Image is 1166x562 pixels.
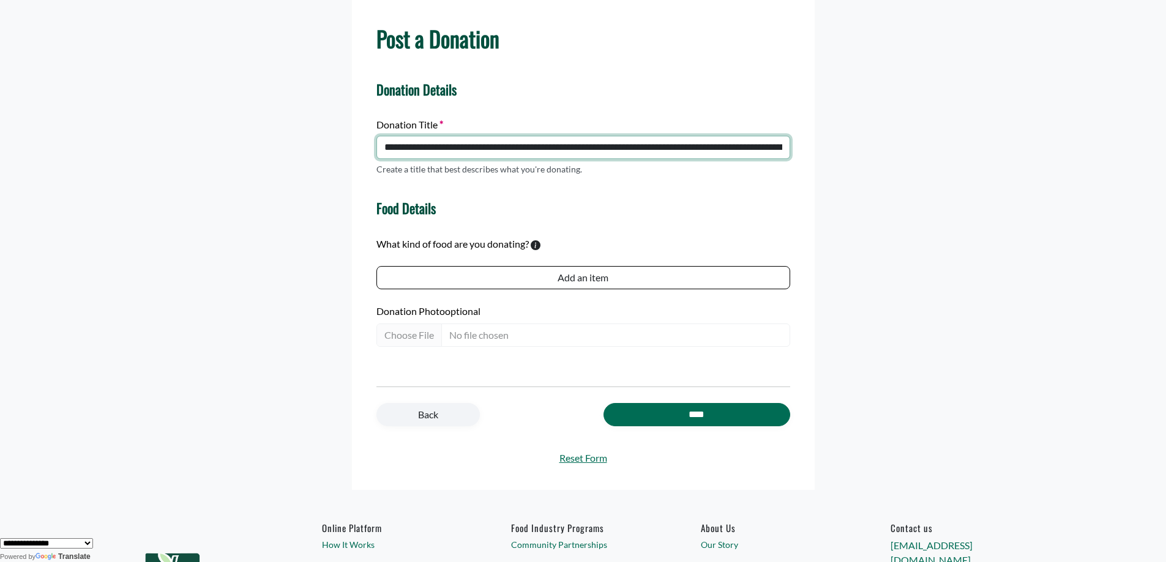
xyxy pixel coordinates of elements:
h4: Donation Details [376,81,790,97]
h6: Food Industry Programs [511,522,654,533]
span: optional [445,305,480,317]
h6: Online Platform [322,522,465,533]
a: Reset Form [376,451,790,465]
a: Back [376,403,480,426]
h4: Food Details [376,200,436,216]
a: Translate [36,552,91,561]
label: What kind of food are you donating? [376,237,529,251]
button: Add an item [376,266,790,289]
h6: Contact us [891,522,1034,533]
label: Donation Title [376,117,443,132]
h1: Post a Donation [376,25,790,51]
p: Create a title that best describes what you're donating. [376,163,582,176]
a: About Us [701,522,844,533]
label: Donation Photo [376,304,790,319]
svg: To calculate environmental impacts, we follow the Food Loss + Waste Protocol [531,240,540,250]
img: Google Translate [36,553,58,561]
